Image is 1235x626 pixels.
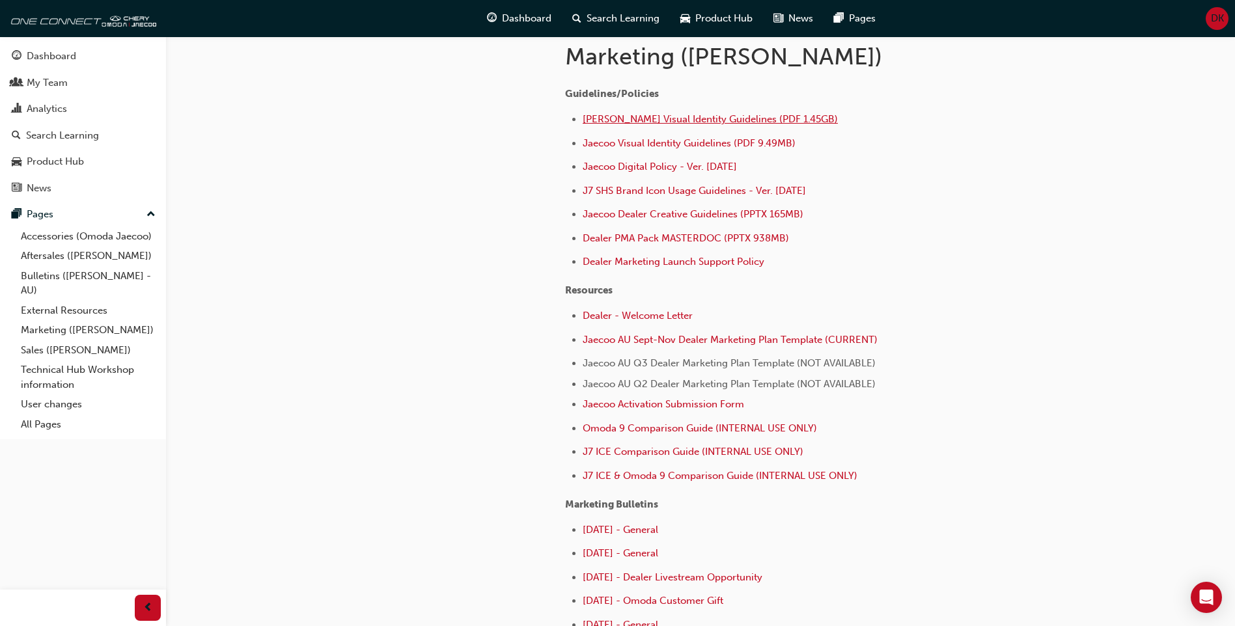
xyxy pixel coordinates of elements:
div: Pages [27,207,53,222]
a: Bulletins ([PERSON_NAME] - AU) [16,266,161,301]
a: Sales ([PERSON_NAME]) [16,340,161,361]
span: pages-icon [12,209,21,221]
span: Resources [565,284,613,296]
a: All Pages [16,415,161,435]
span: guage-icon [12,51,21,62]
span: News [788,11,813,26]
a: Analytics [5,97,161,121]
span: prev-icon [143,600,153,616]
div: My Team [27,75,68,90]
span: car-icon [12,156,21,168]
span: Jaecoo AU Q2 Dealer Marketing Plan Template (NOT AVAILABLE) [583,378,876,390]
a: Product Hub [5,150,161,174]
a: News [5,176,161,200]
a: Marketing ([PERSON_NAME]) [16,320,161,340]
a: Dealer - Welcome Letter [583,310,693,321]
a: guage-iconDashboard [477,5,562,32]
span: DK [1211,11,1224,26]
a: news-iconNews [763,5,824,32]
span: news-icon [12,183,21,195]
button: DashboardMy TeamAnalyticsSearch LearningProduct HubNews [5,42,161,202]
a: car-iconProduct Hub [670,5,763,32]
span: people-icon [12,77,21,89]
span: up-icon [146,206,156,223]
a: J7 SHS Brand Icon Usage Guidelines - Ver. [DATE] [583,185,806,197]
span: Jaecoo AU Q3 Dealer Marketing Plan Template (NOT AVAILABLE) [583,357,876,369]
span: guage-icon [487,10,497,27]
span: Marketing Bulletins [565,498,658,510]
a: [DATE] - General [583,547,658,559]
a: pages-iconPages [824,5,886,32]
a: Search Learning [5,124,161,148]
a: My Team [5,71,161,95]
div: Product Hub [27,154,84,169]
a: Accessories (Omoda Jaecoo) [16,226,161,247]
div: Dashboard [27,49,76,64]
h1: Marketing ([PERSON_NAME]) [565,42,992,71]
span: car-icon [680,10,690,27]
div: Open Intercom Messenger [1191,582,1222,613]
span: Guidelines/Policies [565,88,659,100]
a: J7 ICE Comparison Guide (INTERNAL USE ONLY) [583,446,803,457]
span: Dashboard [502,11,551,26]
a: Jaecoo Activation Submission Form [583,398,744,410]
span: Search Learning [587,11,659,26]
a: Jaecoo AU Sept-Nov Dealer Marketing Plan Template (CURRENT) [583,334,878,346]
a: External Resources [16,301,161,321]
a: Jaecoo Visual Identity Guidelines (PDF 9.49MB) [583,137,796,149]
span: chart-icon [12,103,21,115]
a: [DATE] - Dealer Livestream Opportunity [583,571,762,583]
button: DK [1206,7,1228,30]
span: pages-icon [834,10,844,27]
div: Search Learning [26,128,99,143]
div: Analytics [27,102,67,116]
a: User changes [16,394,161,415]
span: news-icon [773,10,783,27]
a: [DATE] - General [583,524,658,536]
div: News [27,181,51,196]
a: Jaecoo Digital Policy - Ver. [DATE] [583,161,737,172]
a: Aftersales ([PERSON_NAME]) [16,246,161,266]
img: oneconnect [7,5,156,31]
span: search-icon [12,130,21,142]
span: search-icon [572,10,581,27]
a: search-iconSearch Learning [562,5,670,32]
button: Pages [5,202,161,226]
a: Dashboard [5,44,161,68]
a: Dealer Marketing Launch Support Policy [583,256,764,267]
a: [PERSON_NAME] Visual Identity Guidelines (PDF 1.45GB) [583,113,838,125]
span: Product Hub [695,11,753,26]
span: Pages [849,11,876,26]
a: [DATE] - Omoda Customer Gift [583,595,723,606]
a: Technical Hub Workshop information [16,360,161,394]
a: Omoda 9 Comparison Guide (INTERNAL USE ONLY) [583,422,817,434]
a: Dealer PMA Pack MASTERDOC (PPTX 938MB) [583,232,789,244]
a: Jaecoo Dealer Creative Guidelines (PPTX 165MB) [583,208,803,220]
a: J7 ICE & Omoda 9 Comparison Guide (INTERNAL USE ONLY) [583,470,857,482]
